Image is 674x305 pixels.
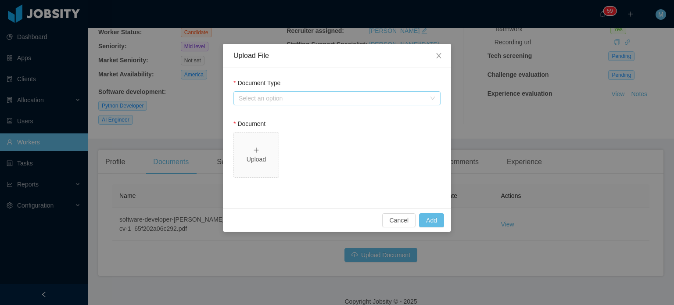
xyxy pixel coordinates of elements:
[435,52,442,59] i: icon: close
[233,51,441,61] div: Upload File
[237,155,275,164] div: Upload
[382,213,416,227] button: Cancel
[427,44,451,68] button: Close
[253,147,259,153] i: icon: plus
[239,94,426,103] div: Select an option
[234,133,279,177] span: icon: plusUpload
[430,96,435,102] i: icon: down
[419,213,444,227] button: Add
[233,120,265,127] label: Document
[233,79,280,86] label: Document Type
